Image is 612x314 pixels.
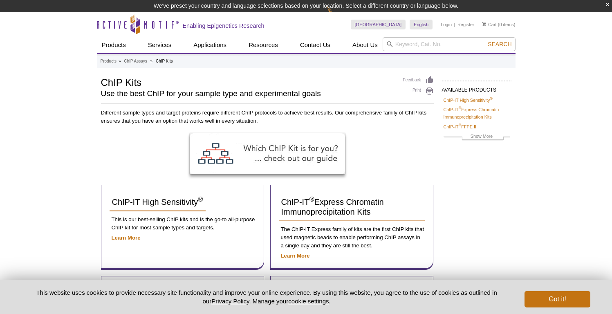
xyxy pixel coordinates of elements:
[22,288,511,305] p: This website uses cookies to provide necessary site functionality and improve your online experie...
[112,197,203,206] span: ChIP-IT High Sensitivity
[441,22,452,27] a: Login
[482,20,516,29] li: (0 items)
[183,22,265,29] h2: Enabling Epigenetics Research
[459,123,462,127] sup: ®
[351,20,406,29] a: [GEOGRAPHIC_DATA]
[97,37,131,53] a: Products
[347,37,383,53] a: About Us
[327,6,349,25] img: Change Here
[288,298,329,305] button: cookie settings
[190,133,345,174] img: ChIP Kit Selection Guide
[110,193,206,211] a: ChIP-IT High Sensitivity®
[403,76,434,85] a: Feedback
[279,193,425,221] a: ChIP-IT®Express Chromatin Immunoprecipitation Kits
[482,22,497,27] a: Cart
[112,235,141,241] a: Learn More
[156,59,173,63] li: ChIP Kits
[281,197,384,216] span: ChIP-IT Express Chromatin Immunoprecipitation Kits
[482,22,486,26] img: Your Cart
[444,96,493,104] a: ChIP-IT High Sensitivity®
[457,22,474,27] a: Register
[124,58,147,65] a: ChIP Assays
[410,20,433,29] a: English
[488,41,511,47] span: Search
[110,215,256,232] p: This is our best-selling ChIP kits and is the go-to all-purpose ChIP kit for most sample types an...
[383,37,516,51] input: Keyword, Cat. No.
[188,37,231,53] a: Applications
[150,59,153,63] li: »
[211,298,249,305] a: Privacy Policy
[444,106,510,121] a: ChIP-IT®Express Chromatin Immunoprecipitation Kits
[143,37,177,53] a: Services
[442,81,511,95] h2: AVAILABLE PRODUCTS
[459,106,462,110] sup: ®
[101,76,395,88] h1: ChIP Kits
[485,40,514,48] button: Search
[101,109,434,125] p: Different sample types and target proteins require different ChIP protocols to achieve best resul...
[403,87,434,96] a: Print
[309,196,314,204] sup: ®
[279,225,425,250] p: The ChIP-IT Express family of kits are the first ChIP kits that used magnetic beads to enable per...
[198,196,203,204] sup: ®
[119,59,121,63] li: »
[490,96,493,101] sup: ®
[101,58,117,65] a: Products
[444,132,510,142] a: Show More
[454,20,455,29] li: |
[101,90,395,97] h2: Use the best ChIP for your sample type and experimental goals
[295,37,335,53] a: Contact Us
[525,291,590,307] button: Got it!
[281,253,310,259] a: Learn More
[244,37,283,53] a: Resources
[444,123,476,130] a: ChIP-IT®FFPE II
